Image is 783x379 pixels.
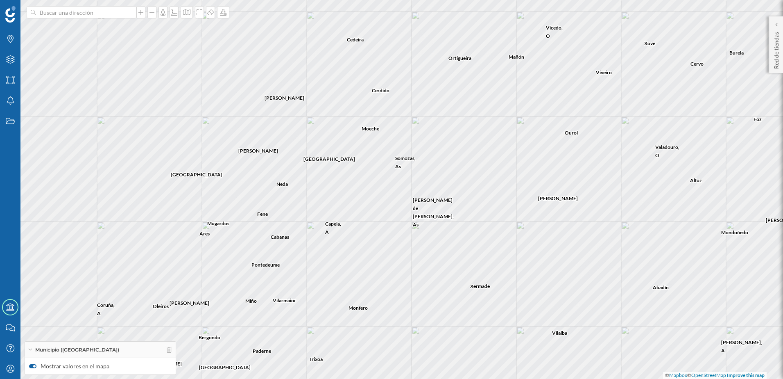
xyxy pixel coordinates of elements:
[663,372,767,379] div: © ©
[691,372,726,378] a: OpenStreetMap
[772,29,781,69] p: Red de tiendas
[35,346,119,354] span: Municipio ([GEOGRAPHIC_DATA])
[727,372,765,378] a: Improve this map
[669,372,687,378] a: Mapbox
[16,6,45,13] span: Soporte
[29,362,172,370] label: Mostrar valores en el mapa
[5,6,16,23] img: Geoblink Logo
